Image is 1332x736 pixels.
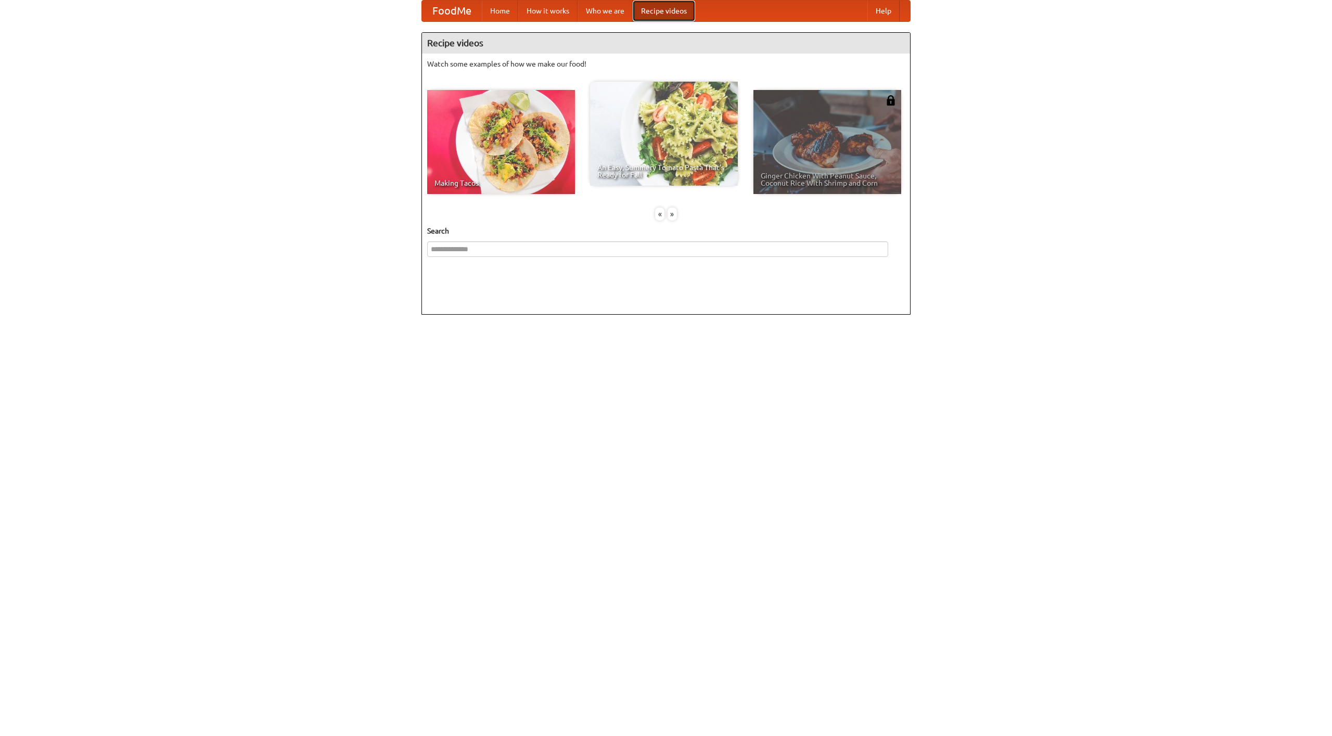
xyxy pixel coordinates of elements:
span: An Easy, Summery Tomato Pasta That's Ready for Fall [597,164,731,178]
a: FoodMe [422,1,482,21]
p: Watch some examples of how we make our food! [427,59,905,69]
span: Making Tacos [434,179,568,187]
a: Who we are [578,1,633,21]
h5: Search [427,226,905,236]
img: 483408.png [886,95,896,106]
div: » [668,208,677,221]
a: An Easy, Summery Tomato Pasta That's Ready for Fall [590,82,738,186]
a: Home [482,1,518,21]
a: Recipe videos [633,1,695,21]
h4: Recipe videos [422,33,910,54]
a: Help [867,1,900,21]
div: « [655,208,664,221]
a: Making Tacos [427,90,575,194]
a: How it works [518,1,578,21]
